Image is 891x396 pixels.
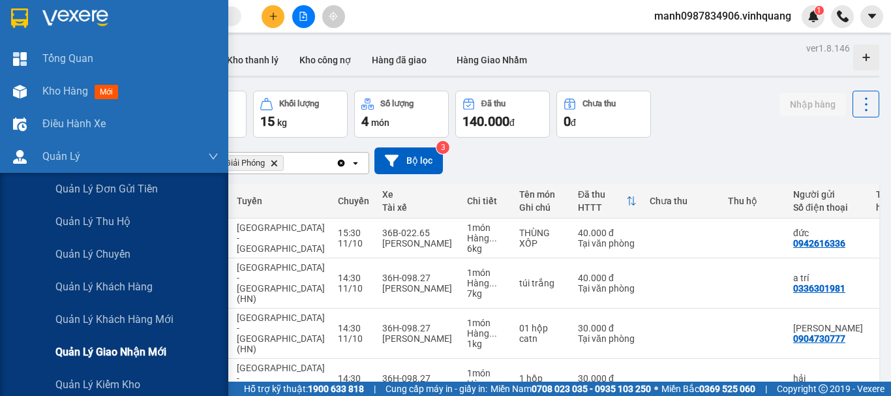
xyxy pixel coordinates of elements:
[260,114,275,129] span: 15
[55,213,130,230] span: Quản lý thu hộ
[55,311,174,327] span: Quản lý khách hàng mới
[374,147,443,174] button: Bộ lọc
[578,202,626,213] div: HTTT
[382,373,454,384] div: 36H-098.27
[860,5,883,28] button: caret-down
[644,8,802,24] span: manh0987834906.vinhquang
[489,278,497,288] span: ...
[866,10,878,22] span: caret-down
[578,373,637,384] div: 30.000 đ
[806,41,850,55] div: ver 1.8.146
[793,273,863,283] div: a trí
[329,12,338,21] span: aim
[244,382,364,396] span: Hỗ trợ kỹ thuật:
[354,91,449,138] button: Số lượng4món
[467,339,506,349] div: 1 kg
[286,157,288,170] input: Selected VP Giải Phóng.
[650,196,715,206] div: Chưa thu
[371,117,389,128] span: món
[55,181,158,197] span: Quản lý đơn gửi tiền
[578,273,637,283] div: 40.000 đ
[793,373,863,384] div: hải
[467,278,506,288] div: Hàng thông thường
[837,10,849,22] img: phone-icon
[819,384,828,393] span: copyright
[55,246,130,262] span: Quản lý chuyến
[382,323,454,333] div: 36H-098.27
[262,5,284,28] button: plus
[467,243,506,254] div: 6 kg
[793,323,863,333] div: Anh Tuấn
[467,233,506,243] div: Hàng thông thường
[519,189,565,200] div: Tên món
[207,155,284,171] span: VP Giải Phóng, close by backspace
[237,196,325,206] div: Tuyến
[793,202,863,213] div: Số điện thoại
[457,55,527,65] span: Hàng Giao Nhầm
[338,283,369,294] div: 11/10
[13,85,27,99] img: warehouse-icon
[509,117,515,128] span: đ
[361,114,369,129] span: 4
[374,382,376,396] span: |
[808,10,819,22] img: icon-new-feature
[728,196,780,206] div: Thu hộ
[793,333,845,344] div: 0904730777
[815,6,824,15] sup: 1
[237,222,325,254] span: [GEOGRAPHIC_DATA] - [GEOGRAPHIC_DATA]
[578,238,637,249] div: Tại văn phòng
[269,12,278,21] span: plus
[582,99,616,108] div: Chưa thu
[467,267,506,278] div: 1 món
[467,328,506,339] div: Hàng thông thường
[779,93,846,116] button: Nhập hàng
[382,228,454,238] div: 36B-022.65
[208,151,219,162] span: down
[213,158,265,168] span: VP Giải Phóng
[556,91,651,138] button: Chưa thu0đ
[467,288,506,299] div: 7 kg
[578,333,637,344] div: Tại văn phòng
[55,344,166,360] span: Quản lý giao nhận mới
[467,378,506,389] div: Hàng thông thường
[308,384,364,394] strong: 1900 633 818
[467,196,506,206] div: Chi tiết
[13,117,27,131] img: warehouse-icon
[42,85,88,97] span: Kho hàng
[519,228,565,249] div: THÙNG XỐP
[338,333,369,344] div: 11/10
[338,228,369,238] div: 15:30
[571,184,643,219] th: Toggle SortBy
[338,373,369,384] div: 14:30
[578,283,637,294] div: Tại văn phòng
[699,384,755,394] strong: 0369 525 060
[42,148,80,164] span: Quản Lý
[279,99,319,108] div: Khối lượng
[519,202,565,213] div: Ghi chú
[654,386,658,391] span: ⚪️
[491,382,651,396] span: Miền Nam
[350,158,361,168] svg: open
[338,238,369,249] div: 11/10
[793,238,845,249] div: 0942616336
[853,44,879,70] div: Tạo kho hàng mới
[578,189,626,200] div: Đã thu
[793,189,863,200] div: Người gửi
[11,8,28,28] img: logo-vxr
[217,44,289,76] button: Kho thanh lý
[42,50,93,67] span: Tổng Quan
[55,376,140,393] span: Quản lý kiểm kho
[661,382,755,396] span: Miền Bắc
[532,384,651,394] strong: 0708 023 035 - 0935 103 250
[462,114,509,129] span: 140.000
[237,262,325,304] span: [GEOGRAPHIC_DATA] - [GEOGRAPHIC_DATA] (HN)
[436,141,449,154] sup: 3
[299,12,308,21] span: file-add
[380,99,414,108] div: Số lượng
[578,228,637,238] div: 40.000 đ
[382,202,454,213] div: Tài xế
[338,323,369,333] div: 14:30
[467,368,506,378] div: 1 món
[253,91,348,138] button: Khối lượng15kg
[382,273,454,283] div: 36H-098.27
